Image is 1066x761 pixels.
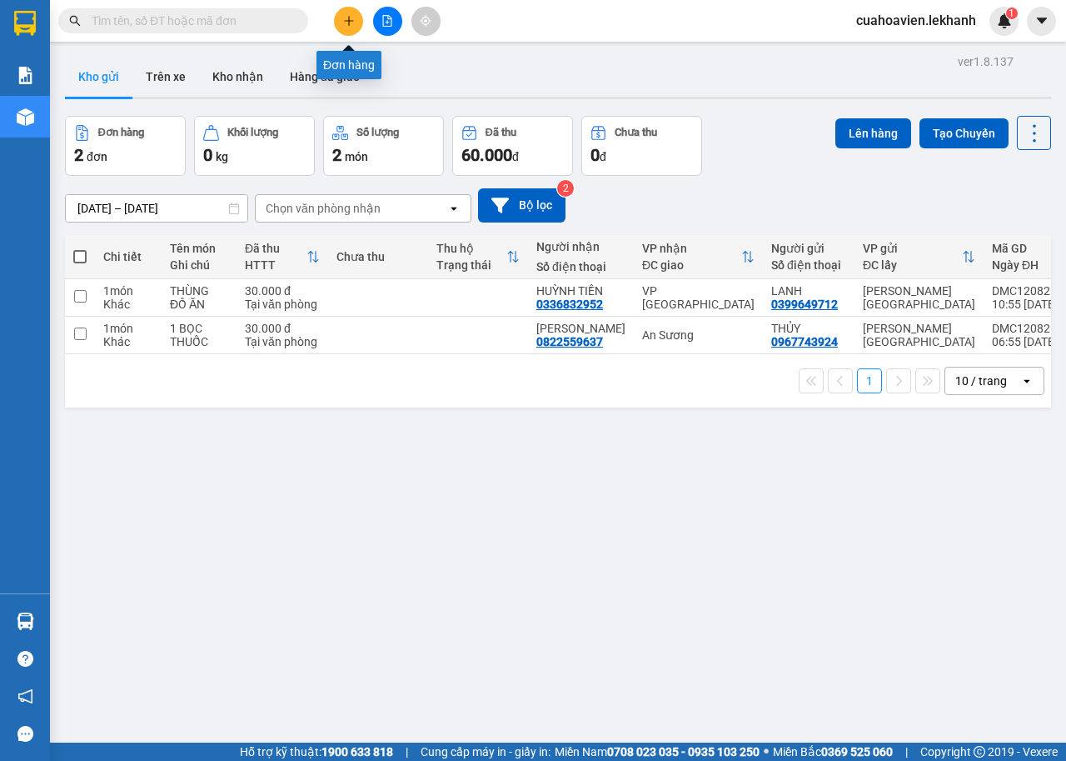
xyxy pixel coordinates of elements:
div: 30.000 đ [245,322,320,335]
div: THỦY [771,322,846,335]
div: Tên món [170,242,228,255]
div: Thu hộ [436,242,506,255]
div: Đơn hàng [98,127,144,138]
img: warehouse-icon [17,108,34,126]
span: 2 [74,145,83,165]
button: Hàng đã giao [276,57,373,97]
div: THÙNG ĐỒ ĂN [170,284,228,311]
span: copyright [974,746,985,758]
div: Chưa thu [336,250,420,263]
span: search [69,15,81,27]
button: Bộ lọc [478,188,565,223]
span: đơn [87,150,107,163]
div: Khác [103,335,153,348]
div: ĐC lấy [863,258,962,272]
span: | [905,743,908,761]
div: Đã thu [245,242,306,255]
img: solution-icon [17,67,34,84]
div: 0399649712 [771,298,838,311]
span: Miền Nam [555,743,760,761]
div: VP nhận [642,242,741,255]
div: Chưa thu [615,127,657,138]
button: 1 [857,368,882,393]
div: Khối lượng [227,127,278,138]
button: Đơn hàng2đơn [65,116,186,176]
th: Toggle SortBy [854,235,984,279]
span: kg [216,150,228,163]
span: 0 [203,145,212,165]
div: Số điện thoại [536,260,625,273]
span: question-circle [17,651,33,667]
span: món [345,150,368,163]
button: caret-down [1027,7,1056,36]
div: LANH [771,284,846,298]
button: aim [411,7,441,36]
span: plus [343,15,355,27]
button: Đã thu60.000đ [452,116,573,176]
button: Khối lượng0kg [194,116,315,176]
span: 2 [332,145,341,165]
strong: 0369 525 060 [821,745,893,758]
span: file-add [381,15,393,27]
button: plus [334,7,363,36]
span: Miền Bắc [773,743,893,761]
span: đ [600,150,606,163]
div: Chi tiết [103,250,153,263]
span: đ [512,150,519,163]
div: Số điện thoại [771,258,846,272]
div: An Sương [642,328,755,342]
div: ĐC giao [642,258,741,272]
button: file-add [373,7,402,36]
div: Người nhận [536,240,625,253]
sup: 2 [557,180,574,197]
img: logo-vxr [14,11,36,36]
div: 0336832952 [536,298,603,311]
span: message [17,726,33,742]
sup: 1 [1006,8,1018,19]
span: ⚪️ [764,748,769,755]
div: 30.000 đ [245,284,320,298]
div: 0967743924 [771,335,838,348]
div: ver 1.8.137 [958,53,1014,71]
div: VP gửi [863,242,962,255]
div: HTTT [245,258,306,272]
th: Toggle SortBy [237,235,328,279]
input: Select a date range. [66,195,247,222]
div: Đã thu [486,127,516,138]
strong: 0708 023 035 - 0935 103 250 [607,745,760,758]
div: Người gửi [771,242,846,255]
div: HUỲNH TIỀN [536,284,625,298]
span: 0 [590,145,600,165]
button: Kho gửi [65,57,132,97]
img: icon-new-feature [997,13,1012,28]
span: notification [17,688,33,704]
div: Chọn văn phòng nhận [266,200,381,217]
img: warehouse-icon [17,613,34,630]
span: Cung cấp máy in - giấy in: [421,743,550,761]
div: THÙY LINH [536,322,625,335]
div: 10 / trang [955,373,1007,389]
span: 1 [1009,8,1014,19]
span: caret-down [1034,13,1049,28]
div: 1 món [103,322,153,335]
svg: open [1020,374,1034,388]
button: Chưa thu0đ [581,116,702,176]
strong: 1900 633 818 [321,745,393,758]
button: Lên hàng [835,118,911,148]
span: | [406,743,408,761]
div: Ghi chú [170,258,228,272]
span: 60.000 [461,145,512,165]
div: Tại văn phòng [245,298,320,311]
th: Toggle SortBy [634,235,763,279]
button: Trên xe [132,57,199,97]
span: aim [420,15,431,27]
span: Hỗ trợ kỹ thuật: [240,743,393,761]
div: Tại văn phòng [245,335,320,348]
svg: open [447,202,461,215]
div: [PERSON_NAME][GEOGRAPHIC_DATA] [863,322,975,348]
button: Số lượng2món [323,116,444,176]
input: Tìm tên, số ĐT hoặc mã đơn [92,12,288,30]
div: 1 BỌC THUỐC [170,322,228,348]
button: Kho nhận [199,57,276,97]
div: Khác [103,298,153,311]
